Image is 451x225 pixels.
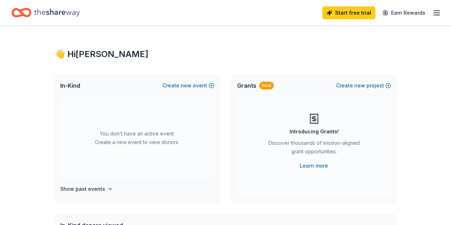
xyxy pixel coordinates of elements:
[55,48,397,60] div: 👋 Hi [PERSON_NAME]
[266,139,363,159] div: Discover thousands of mission-aligned grant opportunities.
[11,4,80,21] a: Home
[60,97,214,179] div: You don't have an active event. Create a new event to view donors.
[163,81,214,90] button: Createnewevent
[60,81,80,90] span: In-Kind
[259,82,274,90] div: New
[289,127,339,136] div: Introducing Grants!
[322,6,375,19] a: Start free trial
[181,81,191,90] span: new
[60,185,105,193] h4: Show past events
[354,81,365,90] span: new
[237,81,256,90] span: Grants
[378,6,430,19] a: Earn Rewards
[336,81,391,90] button: Createnewproject
[60,185,113,193] button: Show past events
[300,162,328,170] a: Learn more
